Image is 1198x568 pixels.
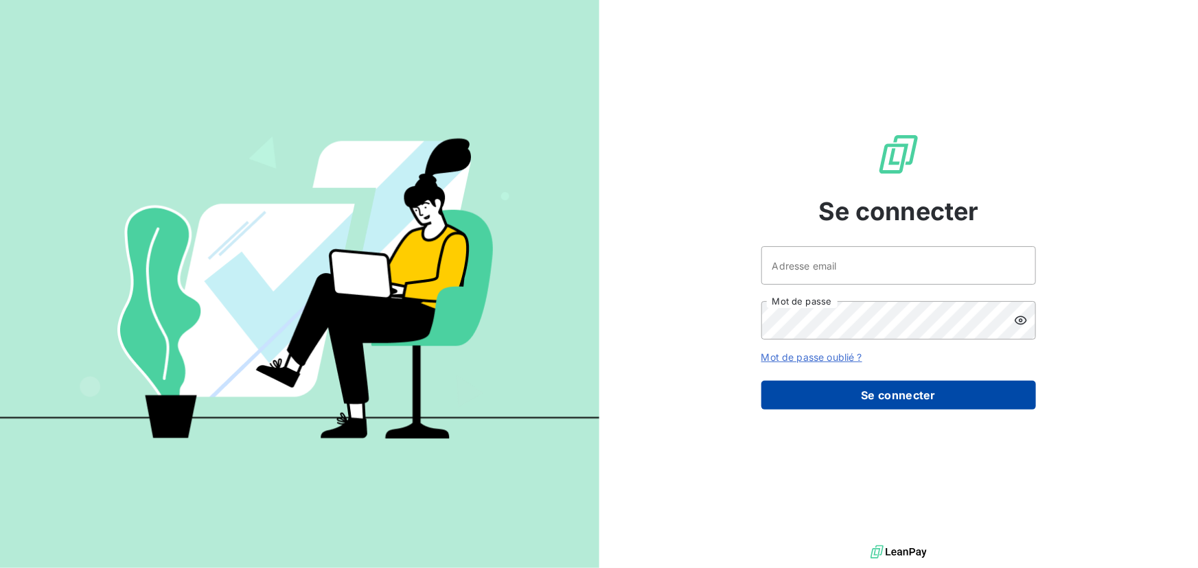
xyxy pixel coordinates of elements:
[871,542,927,563] img: logo
[818,193,979,230] span: Se connecter
[761,351,862,363] a: Mot de passe oublié ?
[761,246,1036,285] input: placeholder
[877,132,921,176] img: Logo LeanPay
[761,381,1036,410] button: Se connecter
